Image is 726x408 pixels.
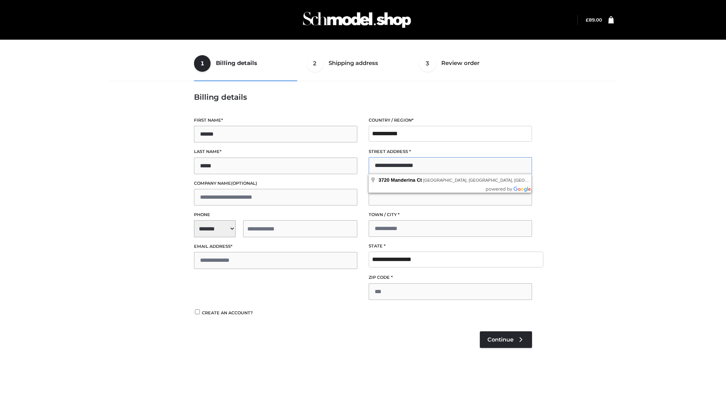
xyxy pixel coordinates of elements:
input: Create an account? [194,309,201,314]
label: State [369,243,532,250]
label: Town / City [369,211,532,218]
span: [GEOGRAPHIC_DATA], [GEOGRAPHIC_DATA], [GEOGRAPHIC_DATA] [423,178,558,182]
span: Manderina Ct [391,177,422,183]
label: First name [194,117,357,124]
bdi: 89.00 [586,17,602,23]
label: Phone [194,211,357,218]
label: Last name [194,148,357,155]
span: 3720 [379,177,389,183]
span: Create an account? [202,310,253,315]
a: Continue [480,331,532,348]
label: Company name [194,180,357,187]
span: Continue [487,336,513,343]
h3: Billing details [194,93,532,102]
label: Country / Region [369,117,532,124]
label: ZIP Code [369,274,532,281]
span: (optional) [231,181,257,186]
label: Email address [194,243,357,250]
label: Street address [369,148,532,155]
img: Schmodel Admin 964 [300,5,414,35]
a: £89.00 [586,17,602,23]
span: £ [586,17,589,23]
